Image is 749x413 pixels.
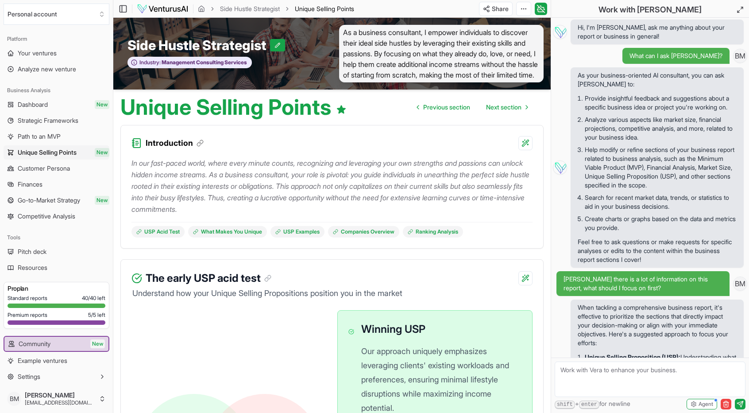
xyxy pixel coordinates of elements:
h1: Unique Selling Points [120,97,347,118]
span: New [95,148,109,157]
span: Finances [18,180,42,189]
a: Unique Selling PointsNew [4,145,109,160]
li: Analyze various aspects like market size, financial projections, competitive analysis, and more, ... [585,113,737,144]
a: Finances [4,177,109,191]
h2: Work with [PERSON_NAME] [598,4,702,16]
a: Strategic Frameworks [4,113,109,128]
a: Companies Overview [328,226,399,238]
span: Unique Selling Points [295,5,354,12]
span: [EMAIL_ADDRESS][DOMAIN_NAME] [25,399,95,406]
a: Example ventures [4,354,109,368]
li: Help modify or refine sections of your business report related to business analysis, such as the ... [585,144,737,191]
span: 40 / 40 left [82,295,105,302]
kbd: enter [579,401,599,409]
span: Unique Selling Points [295,4,354,13]
a: DashboardNew [4,97,109,112]
span: Industry: [139,59,161,66]
span: Hi, I'm [PERSON_NAME], ask me anything about your report or business in general! [578,23,737,41]
button: Agent [687,399,717,409]
a: Competitive Analysis [4,209,109,223]
span: [PERSON_NAME] [25,391,95,399]
span: Community [19,339,50,348]
li: Create charts or graphs based on the data and metrics you provide. [585,213,737,234]
h3: Introduction [146,137,204,149]
span: [PERSON_NAME] there is a lot of information on this report, what should I focus on first? [564,275,722,292]
span: Customer Persona [18,164,70,173]
span: Previous section [423,103,470,112]
a: Go-to-Market StrategyNew [4,193,109,207]
h3: Winning USP [361,321,521,337]
a: Analyze new venture [4,62,109,76]
span: Analyze new venture [18,65,76,74]
span: Go-to-Market Strategy [18,196,80,205]
p: In our fast-paced world, where every minute counts, recognizing and leveraging your own strengths... [131,157,533,215]
span: 5 / 5 left [88,312,105,319]
span: Your ventures [18,49,57,58]
span: Resources [18,263,47,272]
span: Dashboard [18,100,48,109]
li: Provide insightful feedback and suggestions about a specific business idea or project you're work... [585,92,737,113]
span: Pitch deck [18,247,46,256]
a: Pitch deck [4,245,109,259]
span: Path to an MVP [18,132,61,141]
button: BM[PERSON_NAME][EMAIL_ADDRESS][DOMAIN_NAME] [4,388,109,409]
span: What can I ask [PERSON_NAME]? [629,51,722,60]
nav: pagination [410,98,535,116]
img: Vera [553,25,567,39]
img: logo [137,4,189,14]
strong: Unique Selling Proposition (USP): [585,353,680,361]
span: As a business consultant, I empower individuals to discover their ideal side hustles by leveragin... [339,25,544,82]
p: Understand how your Unique Selling Propositions position you in the market [131,287,533,300]
button: Select an organization [4,4,109,25]
span: Side Hustle Strategist [127,37,270,53]
a: Ranking Analysis [403,226,463,238]
img: Vera [553,160,567,175]
div: Tools [4,230,109,245]
a: Side Hustle Strategist [220,4,280,13]
span: Premium reports [8,312,47,319]
button: Settings [4,370,109,384]
li: Search for recent market data, trends, or statistics to aid in your business decisions. [585,191,737,213]
kbd: shift [555,401,575,409]
span: Unique Selling Points [18,148,77,157]
a: What Makes You Unique [188,226,267,238]
p: Feel free to ask questions or make requests for specific analyses or edits to the content within ... [578,238,737,264]
span: Competitive Analysis [18,212,75,221]
span: BM [7,392,21,406]
span: Example ventures [18,356,67,365]
span: Share [492,4,509,13]
span: Agent [699,401,713,408]
a: USP Examples [270,226,324,238]
nav: breadcrumb [198,4,354,13]
span: Strategic Frameworks [18,116,78,125]
a: Go to previous page [410,98,477,116]
span: New [95,196,109,205]
button: Share [479,2,513,16]
a: USP Acid Test [131,226,185,238]
span: BM [734,49,747,62]
span: Settings [18,372,40,381]
a: Resources [4,261,109,275]
button: Industry:Management Consulting Services [127,57,252,69]
span: New [90,339,105,348]
span: New [95,100,109,109]
div: Business Analysis [4,83,109,97]
a: Go to next page [479,98,535,116]
a: Your ventures [4,46,109,60]
span: Standard reports [8,295,47,302]
span: Management Consulting Services [161,59,247,66]
a: Path to an MVP [4,129,109,144]
h3: The early USP acid test [146,270,271,286]
div: Platform [4,32,109,46]
p: When tackling a comprehensive business report, it's effective to prioritize the sections that dir... [578,303,737,347]
span: + for newline [555,399,630,409]
a: Customer Persona [4,161,109,175]
p: As your business-oriented AI consultant, you can ask [PERSON_NAME] to: [578,71,737,89]
span: BM [734,277,747,290]
p: Understanding what makes your business distinct is crucial for positioning in the market. Focus o... [585,353,737,397]
a: CommunityNew [4,337,108,351]
span: Next section [486,103,521,112]
h3: Pro plan [8,284,105,293]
